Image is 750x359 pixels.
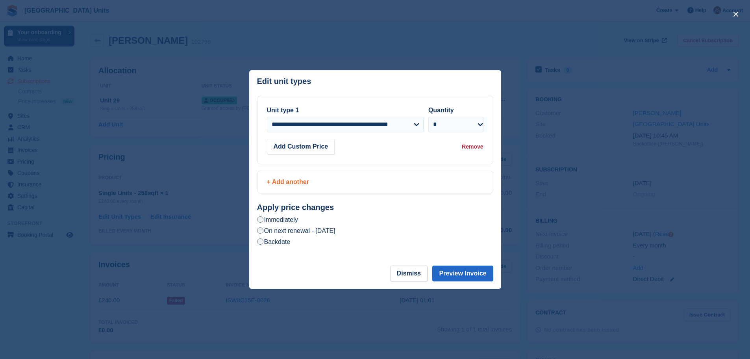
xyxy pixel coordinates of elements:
button: Dismiss [390,266,428,281]
div: + Add another [267,177,483,187]
input: On next renewal - [DATE] [257,227,263,234]
input: Immediately [257,216,263,223]
label: Quantity [428,107,454,113]
p: Edit unit types [257,77,311,86]
button: close [730,8,742,20]
label: Unit type 1 [267,107,299,113]
label: Backdate [257,238,291,246]
a: + Add another [257,171,493,193]
label: On next renewal - [DATE] [257,227,335,235]
button: Add Custom Price [267,139,335,154]
strong: Apply price changes [257,203,334,212]
input: Backdate [257,238,263,245]
button: Preview Invoice [432,266,493,281]
label: Immediately [257,216,298,224]
div: Remove [462,143,483,151]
